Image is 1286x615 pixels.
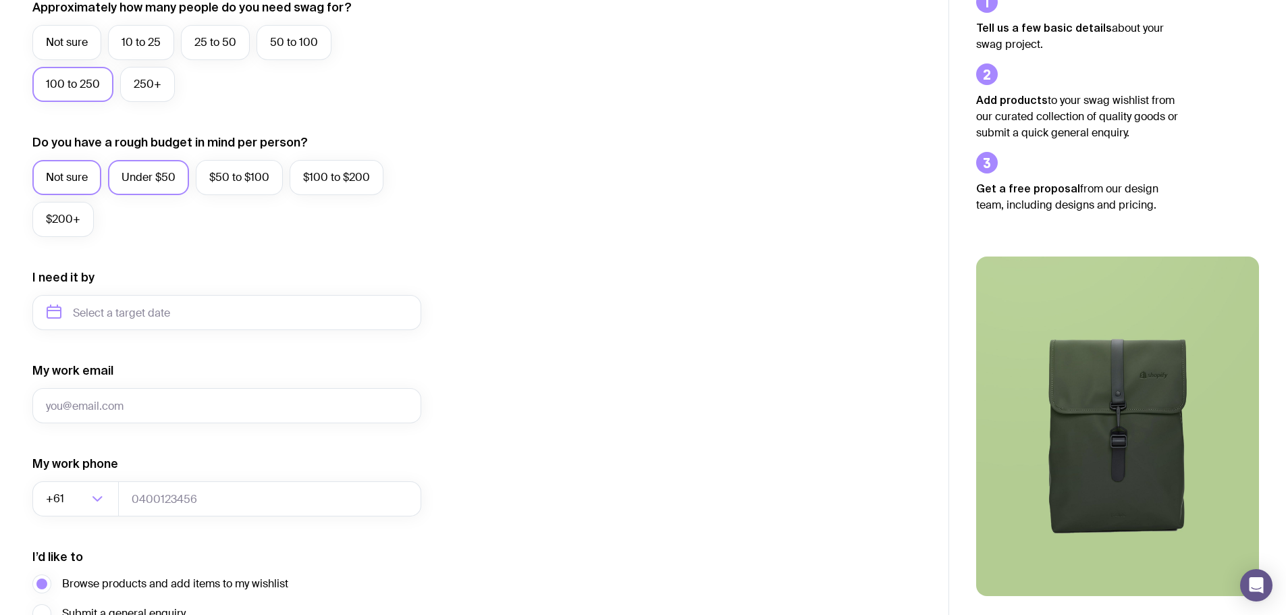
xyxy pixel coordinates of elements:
[257,25,331,60] label: 50 to 100
[1240,569,1272,601] div: Open Intercom Messenger
[32,456,118,472] label: My work phone
[976,22,1112,34] strong: Tell us a few basic details
[32,295,421,330] input: Select a target date
[32,202,94,237] label: $200+
[32,481,119,516] div: Search for option
[32,134,308,151] label: Do you have a rough budget in mind per person?
[976,94,1048,106] strong: Add products
[120,67,175,102] label: 250+
[32,549,83,565] label: I’d like to
[67,481,88,516] input: Search for option
[32,363,113,379] label: My work email
[976,20,1179,53] p: about your swag project.
[46,481,67,516] span: +61
[32,67,113,102] label: 100 to 250
[32,160,101,195] label: Not sure
[32,269,95,286] label: I need it by
[976,180,1179,213] p: from our design team, including designs and pricing.
[181,25,250,60] label: 25 to 50
[976,182,1080,194] strong: Get a free proposal
[62,576,288,592] span: Browse products and add items to my wishlist
[32,25,101,60] label: Not sure
[118,481,421,516] input: 0400123456
[976,92,1179,141] p: to your swag wishlist from our curated collection of quality goods or submit a quick general enqu...
[108,160,189,195] label: Under $50
[290,160,383,195] label: $100 to $200
[108,25,174,60] label: 10 to 25
[32,388,421,423] input: you@email.com
[196,160,283,195] label: $50 to $100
